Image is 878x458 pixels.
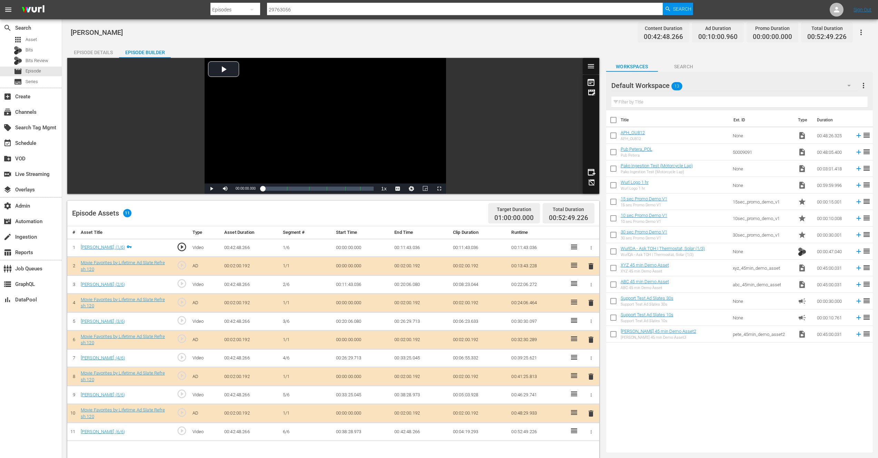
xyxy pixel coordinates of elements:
[3,217,12,226] span: Automation
[78,226,168,239] th: Asset Title
[177,315,187,326] span: play_circle_outline
[730,243,795,260] td: None
[586,77,596,87] div: Edit Credits Action
[177,297,187,307] span: play_circle_outline
[177,278,187,289] span: play_circle_outline
[392,423,450,441] td: 00:42:48.266
[3,24,12,32] span: Search
[730,293,795,309] td: None
[392,330,450,349] td: 00:02:00.192
[67,44,119,58] button: Episode Details
[814,326,852,342] td: 00:45:00.031
[123,209,131,217] span: 11
[221,423,280,441] td: 00:42:48.266
[855,165,862,172] svg: Add to Episode
[621,302,673,307] div: Support Test Ad Slates 30s
[67,257,78,276] td: 2
[14,46,22,54] div: Bits
[509,226,567,239] th: Runtime
[730,177,795,193] td: None
[611,76,858,95] div: Default Workspace
[177,333,187,344] span: play_circle_outline
[81,297,165,309] a: Movie Favorites by Lifetime Ad Slate Refresh 120
[280,330,333,349] td: 1/1
[730,210,795,227] td: 10sec_promo_demo_v1
[814,293,852,309] td: 00:00:30.000
[855,281,862,288] svg: Add to Episode
[81,355,125,360] a: [PERSON_NAME] (4/6)
[14,78,22,86] span: Series
[509,349,567,367] td: 00:39:25.621
[621,130,645,135] a: APH_OU812
[509,367,567,386] td: 00:41:25.813
[392,386,450,404] td: 00:38:28.973
[450,423,509,441] td: 00:04:19.293
[587,62,595,70] span: menu
[862,131,871,139] span: reorder
[730,227,795,243] td: 30sec_promo_demo_v1
[67,330,78,349] td: 6
[26,36,37,43] span: Asset
[862,230,871,239] span: reorder
[333,257,392,276] td: 00:00:00.000
[3,123,12,132] span: Search Tag Mgmt
[658,62,710,71] span: Search
[862,197,871,206] span: reorder
[586,178,596,186] div: Clear Ads
[280,367,333,386] td: 1/1
[798,165,806,173] span: Video
[221,276,280,294] td: 00:42:48.266
[280,312,333,331] td: 3/6
[450,386,509,404] td: 00:05:03.928
[177,389,187,399] span: play_circle_outline
[587,299,595,307] span: delete
[798,280,806,289] span: Video
[621,229,667,235] a: 30 sec Promo Demo V1
[730,260,795,276] td: xyz_45min_demo_asset
[854,7,871,12] a: Sign Out
[81,392,125,397] a: [PERSON_NAME] (5/6)
[753,33,792,41] span: 00:00:00.000
[190,349,221,367] td: Video
[862,181,871,189] span: reorder
[280,404,333,423] td: 1/1
[798,198,806,206] span: Promo
[81,282,125,287] a: [PERSON_NAME] (2/6)
[450,367,509,386] td: 00:02:00.192
[221,386,280,404] td: 00:42:48.266
[177,426,187,436] span: play_circle_outline
[236,187,256,190] span: 00:00:00.000
[855,314,862,321] svg: Add to Episode
[450,276,509,294] td: 00:08:23.044
[67,239,78,257] td: 1
[798,246,806,256] span: Bits
[190,293,221,312] td: AD
[333,293,392,312] td: 00:00:00.000
[855,198,862,206] svg: Add to Episode
[621,186,649,191] div: Wurl Logo 1 hr
[26,68,41,74] span: Episode
[190,367,221,386] td: AD
[190,404,221,423] td: AD
[814,127,852,144] td: 00:48:26.325
[673,3,691,15] span: Search
[392,257,450,276] td: 00:02:00.192
[621,213,667,218] a: 10 sec Promo Demo V1
[509,312,567,331] td: 00:30:30.097
[190,312,221,331] td: Video
[621,335,696,340] div: [PERSON_NAME] 45 min Demo Asset2
[177,352,187,362] span: play_circle_outline
[730,160,795,177] td: None
[3,248,12,257] span: Reports
[509,423,567,441] td: 00:52:49.226
[862,330,871,338] span: reorder
[862,313,871,321] span: reorder
[644,33,683,41] span: 00:42:48.266
[280,226,333,239] th: Segment #
[81,260,165,272] a: Movie Favorites by Lifetime Ad Slate Refresh 120
[621,170,693,174] div: Pako Ingestion Test (Motorcycle Lap)
[671,79,682,93] span: 13
[855,330,862,338] svg: Add to Episode
[17,2,50,18] img: ans4CAIJ8jUAAAAAAAAAAAAAAAAAAAAAAAAgQb4GAAAAAAAAAAAAAAAAAAAAAAAAJMjXAAAAAAAAAAAAAAAAAAAAAAAAgAT5G...
[177,260,187,270] span: play_circle_outline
